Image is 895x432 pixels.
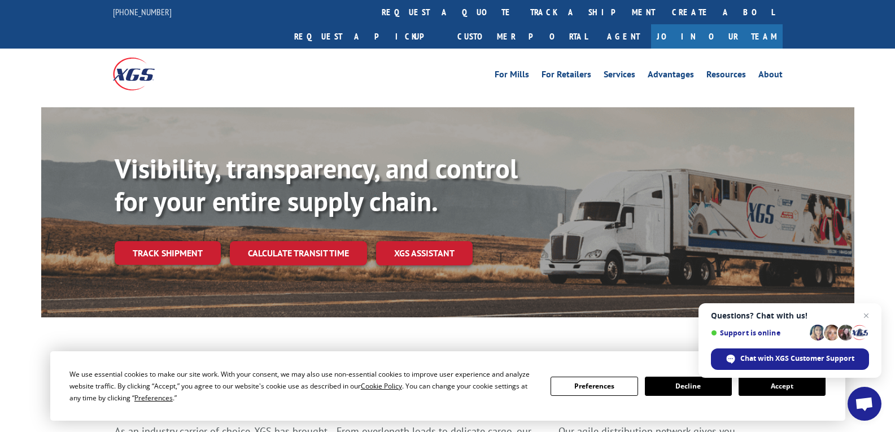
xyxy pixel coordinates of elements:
[645,377,732,396] button: Decline
[711,348,869,370] div: Chat with XGS Customer Support
[651,24,783,49] a: Join Our Team
[376,241,473,265] a: XGS ASSISTANT
[859,309,873,322] span: Close chat
[495,70,529,82] a: For Mills
[230,241,367,265] a: Calculate transit time
[596,24,651,49] a: Agent
[740,354,854,364] span: Chat with XGS Customer Support
[361,381,402,391] span: Cookie Policy
[739,377,826,396] button: Accept
[706,70,746,82] a: Resources
[115,151,518,219] b: Visibility, transparency, and control for your entire supply chain.
[69,368,537,404] div: We use essential cookies to make our site work. With your consent, we may also use non-essential ...
[848,387,881,421] div: Open chat
[113,6,172,18] a: [PHONE_NUMBER]
[449,24,596,49] a: Customer Portal
[542,70,591,82] a: For Retailers
[758,70,783,82] a: About
[115,241,221,265] a: Track shipment
[711,329,806,337] span: Support is online
[286,24,449,49] a: Request a pickup
[604,70,635,82] a: Services
[648,70,694,82] a: Advantages
[50,351,845,421] div: Cookie Consent Prompt
[134,393,173,403] span: Preferences
[711,311,869,320] span: Questions? Chat with us!
[551,377,638,396] button: Preferences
